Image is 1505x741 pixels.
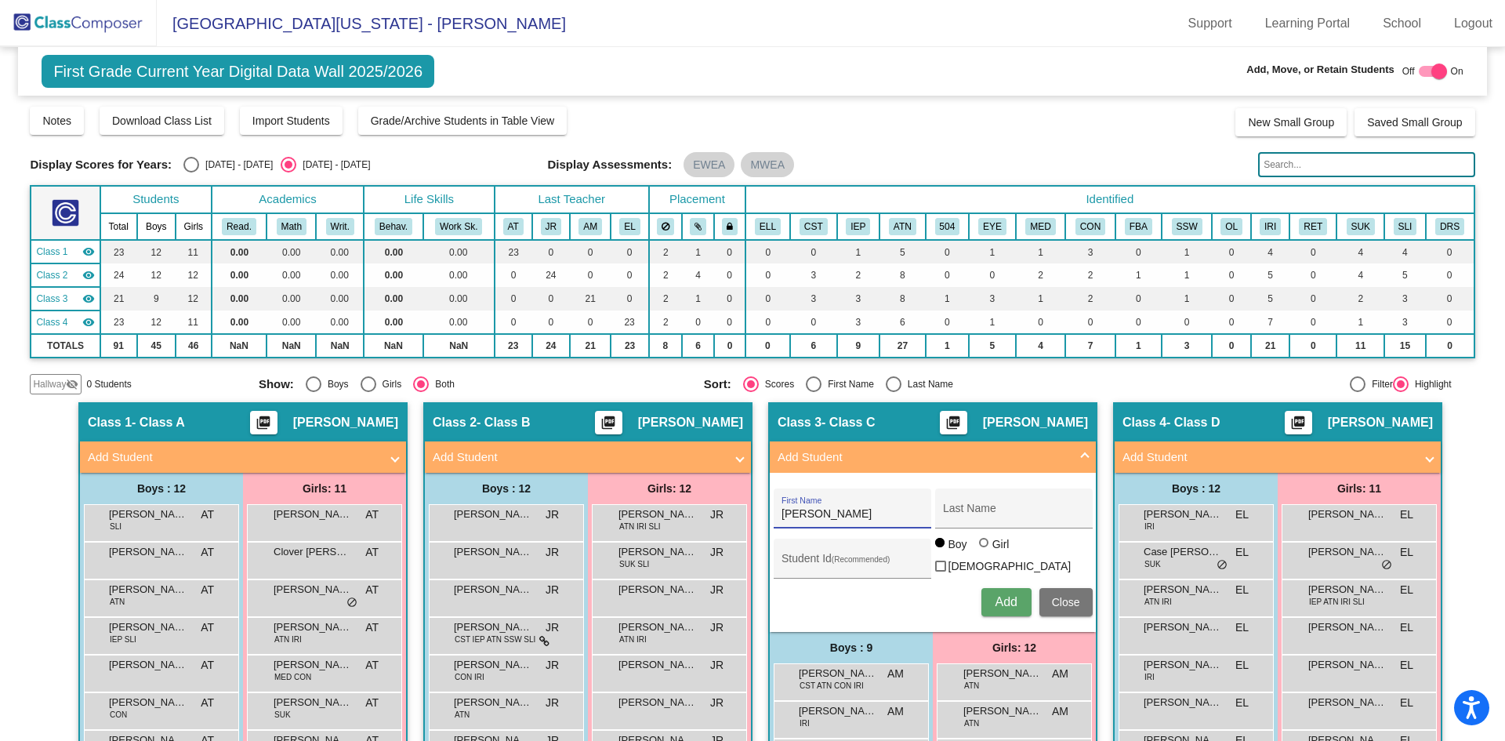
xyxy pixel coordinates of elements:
th: Total [100,213,137,240]
td: 1 [1162,287,1212,311]
th: Elaine Letourneau [611,213,648,240]
button: EYE [978,218,1006,235]
td: 0 [926,240,969,263]
input: Search... [1258,152,1474,177]
td: 0 [1212,334,1251,358]
a: Learning Portal [1253,11,1363,36]
td: 0 [495,263,532,287]
td: 24 [532,334,570,358]
mat-icon: visibility [82,269,95,282]
td: 23 [611,311,648,334]
td: 0 [1115,240,1162,263]
td: 1 [1162,240,1212,263]
td: 0 [611,240,648,263]
span: Class 2 [36,268,67,282]
th: Life Skills [364,186,495,213]
button: AM [578,218,602,235]
td: 0.00 [212,311,267,334]
td: 0 [611,287,648,311]
mat-expansion-panel-header: Add Student [1115,441,1441,473]
td: 11 [176,240,212,263]
td: 0 [495,311,532,334]
td: 3 [1384,287,1425,311]
td: 2 [1336,287,1384,311]
td: 0.00 [267,240,316,263]
td: 0 [570,240,611,263]
td: 11 [1336,334,1384,358]
a: School [1370,11,1434,36]
td: 0 [1212,287,1251,311]
td: 11 [176,311,212,334]
td: 0 [1115,287,1162,311]
td: 21 [570,334,611,358]
td: 8 [649,334,682,358]
span: Download Class List [112,114,212,127]
td: 1 [969,240,1016,263]
div: Last Name [901,377,953,391]
span: - Class A [132,415,185,430]
td: 1 [837,240,879,263]
th: IRIP [1251,213,1289,240]
td: 2 [1065,263,1115,287]
input: Student Id [782,558,923,571]
td: 0 [1426,263,1474,287]
div: Both [429,377,455,391]
button: FBA [1125,218,1152,235]
th: Wears eyeglasses [969,213,1016,240]
a: Logout [1442,11,1505,36]
td: 0.00 [316,287,364,311]
td: 0 [495,287,532,311]
td: 0 [1289,311,1336,334]
button: SSW [1172,218,1202,235]
td: 0.00 [267,311,316,334]
td: 4 [1384,240,1425,263]
td: 2 [1016,263,1065,287]
td: 0 [745,334,790,358]
div: Highlight [1409,377,1452,391]
span: 0 Students [86,377,131,391]
mat-icon: picture_as_pdf [599,415,618,437]
span: [GEOGRAPHIC_DATA][US_STATE] - [PERSON_NAME] [157,11,566,36]
span: Close [1052,596,1080,608]
td: 6 [879,311,926,334]
mat-icon: picture_as_pdf [254,415,273,437]
mat-radio-group: Select an option [704,376,1137,392]
span: Class 2 [433,415,477,430]
td: 3 [837,287,879,311]
th: Functional Behavior Assessment/BIP [1115,213,1162,240]
td: 0.00 [316,311,364,334]
button: CON [1075,218,1105,235]
td: 0 [1162,311,1212,334]
button: ELL [755,218,781,235]
td: 1 [682,240,714,263]
mat-icon: picture_as_pdf [1289,415,1307,437]
button: RET [1299,218,1327,235]
td: 0.00 [212,263,267,287]
mat-icon: visibility [82,292,95,305]
td: 0 [1212,311,1251,334]
td: 1 [1115,334,1162,358]
button: JR [541,218,561,235]
td: NaN [212,334,267,358]
button: Import Students [240,107,343,135]
th: Girls [176,213,212,240]
td: 0 [1289,263,1336,287]
mat-icon: visibility [82,316,95,329]
th: Poor Attendance [879,213,926,240]
th: Counseling/Therapy/Social Work [1162,213,1212,240]
mat-chip: MWEA [741,152,794,177]
mat-panel-title: Add Student [778,449,1069,467]
span: Add, Move, or Retain Students [1246,62,1394,78]
button: Writ. [326,218,354,235]
td: 0 [570,263,611,287]
mat-radio-group: Select an option [183,157,370,173]
th: Daily Medication [1016,213,1065,240]
td: 0 [926,311,969,334]
span: Display Scores for Years: [30,158,172,172]
button: AT [503,218,524,235]
th: Identified [745,186,1474,213]
button: Read. [222,218,256,235]
button: Work Sk. [435,218,482,235]
span: Class 1 [88,415,132,430]
td: 1 [1336,311,1384,334]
